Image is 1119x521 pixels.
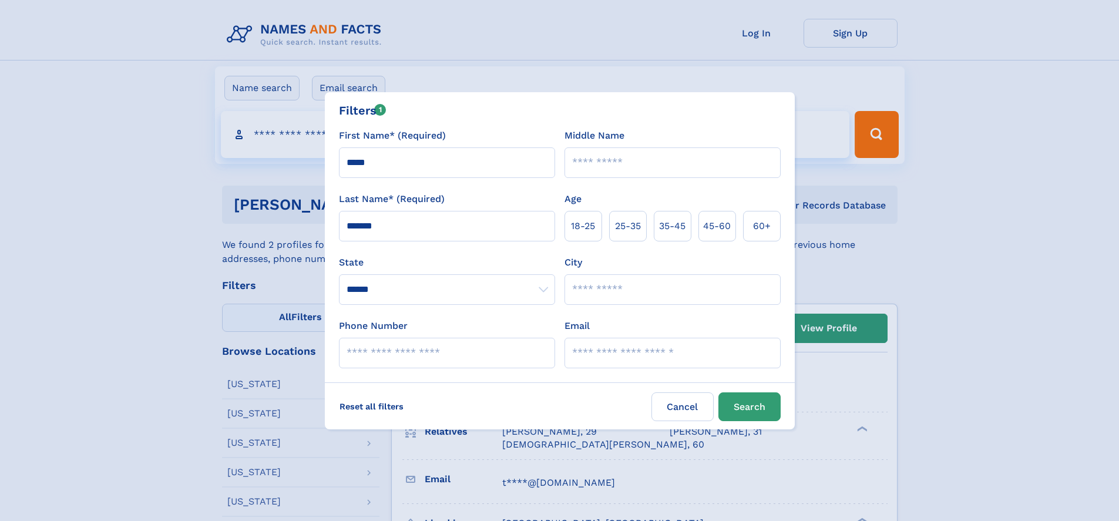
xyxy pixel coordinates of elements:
[339,192,445,206] label: Last Name* (Required)
[339,129,446,143] label: First Name* (Required)
[571,219,595,233] span: 18‑25
[718,392,781,421] button: Search
[564,256,582,270] label: City
[564,319,590,333] label: Email
[564,129,624,143] label: Middle Name
[332,392,411,421] label: Reset all filters
[753,219,771,233] span: 60+
[615,219,641,233] span: 25‑35
[339,319,408,333] label: Phone Number
[564,192,582,206] label: Age
[659,219,685,233] span: 35‑45
[703,219,731,233] span: 45‑60
[339,256,555,270] label: State
[651,392,714,421] label: Cancel
[339,102,387,119] div: Filters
